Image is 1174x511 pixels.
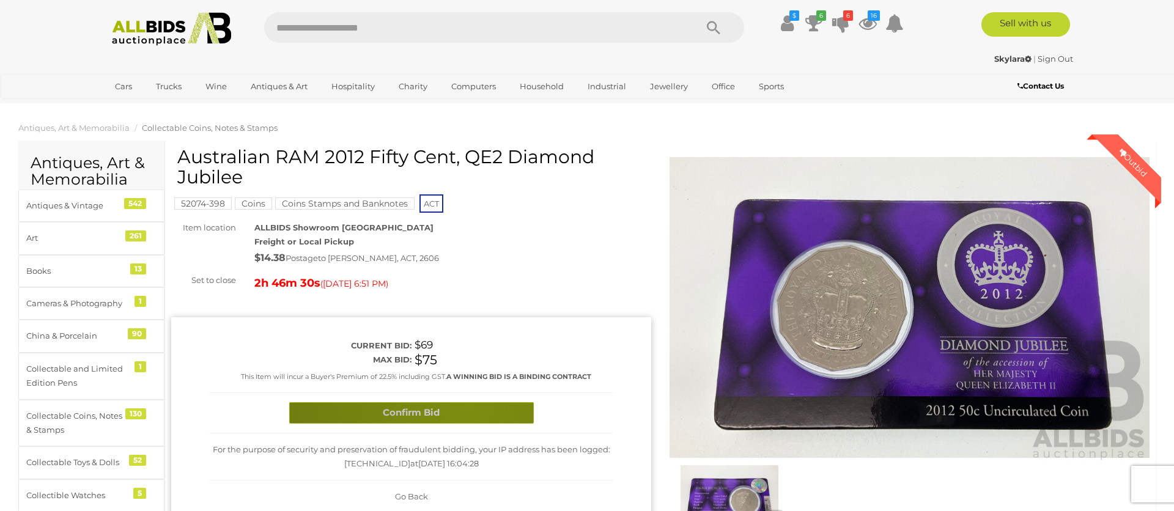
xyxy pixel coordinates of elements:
button: Confirm Bid [289,402,534,424]
a: Trucks [148,76,190,97]
a: Office [704,76,743,97]
a: Coins Stamps and Banknotes [275,199,415,208]
strong: Skylara [994,54,1032,64]
div: 90 [128,328,146,339]
strong: $14.38 [254,252,286,263]
span: to [PERSON_NAME], ACT, 2606 [318,253,439,263]
div: 52 [129,455,146,466]
a: Hospitality [323,76,383,97]
mark: Coins [235,197,272,210]
a: Coins [235,199,272,208]
div: Current bid: [210,339,412,353]
a: Sports [751,76,792,97]
a: 6 [832,12,850,34]
div: Collectible Watches [26,488,127,502]
a: Sign Out [1038,54,1073,64]
div: 1 [135,296,146,307]
div: Cameras & Photography [26,296,127,311]
i: $ [789,10,799,21]
i: 16 [868,10,880,21]
a: Art 261 [18,222,164,254]
div: 1 [135,361,146,372]
span: $75 [415,352,437,367]
div: Item location [162,221,245,235]
div: China & Porcelain [26,329,127,343]
div: Antiques & Vintage [26,199,127,213]
small: This Item will incur a Buyer's Premium of 22.5% including GST. [241,372,591,381]
div: 13 [130,263,146,274]
span: [DATE] 6:51 PM [323,278,386,289]
div: Outbid [1105,134,1161,191]
mark: 52074-398 [174,197,232,210]
img: Allbids.com.au [105,12,238,46]
a: Wine [198,76,235,97]
a: Antiques, Art & Memorabilia [18,123,130,133]
span: ( ) [320,279,388,289]
div: Art [26,231,127,245]
a: Antiques & Vintage 542 [18,189,164,222]
a: China & Porcelain 90 [18,320,164,352]
i: 6 [816,10,826,21]
a: [GEOGRAPHIC_DATA] [107,97,210,117]
a: Jewellery [642,76,696,97]
div: 261 [125,230,146,241]
a: Charity [391,76,435,97]
div: Collectable Toys & Dolls [26,455,127,469]
h2: Antiques, Art & Memorabilia [31,155,152,188]
a: Cameras & Photography 1 [18,287,164,320]
strong: 2h 46m 30s [254,276,320,290]
div: Postage [254,249,651,267]
a: Collectable Coins, Notes & Stamps 130 [18,400,164,447]
div: 542 [124,198,146,209]
b: Contact Us [1017,81,1064,90]
a: 16 [858,12,877,34]
span: [DATE] 16:04:28 [418,458,479,468]
a: Sell with us [981,12,1070,37]
mark: Coins Stamps and Banknotes [275,197,415,210]
span: ACT [419,194,443,213]
h1: Australian RAM 2012 Fifty Cent, QE2 Diamond Jubilee [177,147,648,187]
a: Industrial [580,76,634,97]
span: Go Back [395,491,428,501]
a: Household [512,76,572,97]
a: Skylara [994,54,1033,64]
a: Cars [107,76,140,97]
a: Computers [443,76,504,97]
a: 52074-398 [174,199,232,208]
strong: Freight or Local Pickup [254,237,354,246]
span: [TECHNICAL_ID] [344,458,410,468]
span: $69 [415,339,433,351]
a: Books 13 [18,255,164,287]
div: 5 [133,488,146,499]
div: 130 [125,408,146,419]
div: Collectable and Limited Edition Pens [26,362,127,391]
div: Books [26,264,127,278]
div: Max bid: [210,353,412,367]
a: 6 [805,12,823,34]
i: 6 [843,10,853,21]
a: Collectable and Limited Edition Pens 1 [18,353,164,400]
a: Contact Us [1017,79,1067,93]
strong: ALLBIDS Showroom [GEOGRAPHIC_DATA] [254,222,434,232]
a: Collectable Toys & Dolls 52 [18,446,164,479]
a: Antiques & Art [243,76,316,97]
div: Collectable Coins, Notes & Stamps [26,409,127,438]
div: For the purpose of security and preservation of fraudulent bidding, your IP address has been logg... [210,433,613,481]
a: Collectable Coins, Notes & Stamps [142,123,278,133]
a: $ [778,12,796,34]
div: Set to close [162,273,245,287]
button: Search [683,12,744,43]
img: Australian RAM 2012 Fifty Cent, QE2 Diamond Jubilee [670,153,1150,462]
b: A WINNING BID IS A BINDING CONTRACT [446,372,591,381]
span: | [1033,54,1036,64]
